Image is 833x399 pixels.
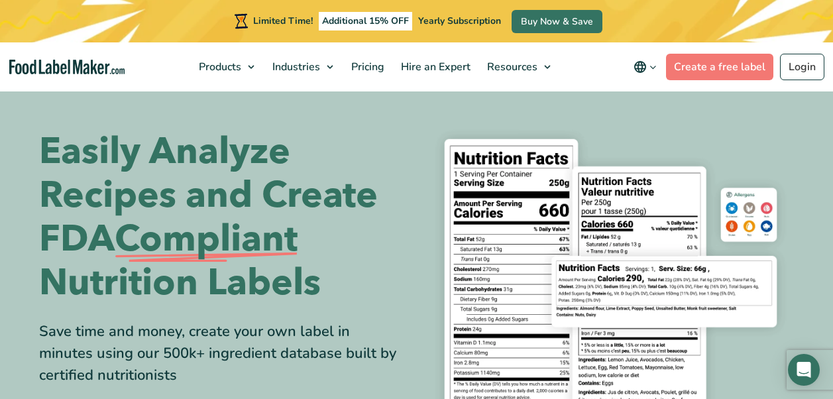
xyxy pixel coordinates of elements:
[39,321,407,386] div: Save time and money, create your own label in minutes using our 500k+ ingredient database built b...
[253,15,313,27] span: Limited Time!
[343,42,390,91] a: Pricing
[264,42,340,91] a: Industries
[195,60,243,74] span: Products
[418,15,501,27] span: Yearly Subscription
[397,60,472,74] span: Hire an Expert
[347,60,386,74] span: Pricing
[39,130,407,305] h1: Easily Analyze Recipes and Create FDA Nutrition Labels
[115,217,298,261] span: Compliant
[666,54,773,80] a: Create a free label
[393,42,476,91] a: Hire an Expert
[788,354,820,386] div: Open Intercom Messenger
[780,54,824,80] a: Login
[483,60,539,74] span: Resources
[268,60,321,74] span: Industries
[479,42,557,91] a: Resources
[191,42,261,91] a: Products
[319,12,412,30] span: Additional 15% OFF
[512,10,602,33] a: Buy Now & Save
